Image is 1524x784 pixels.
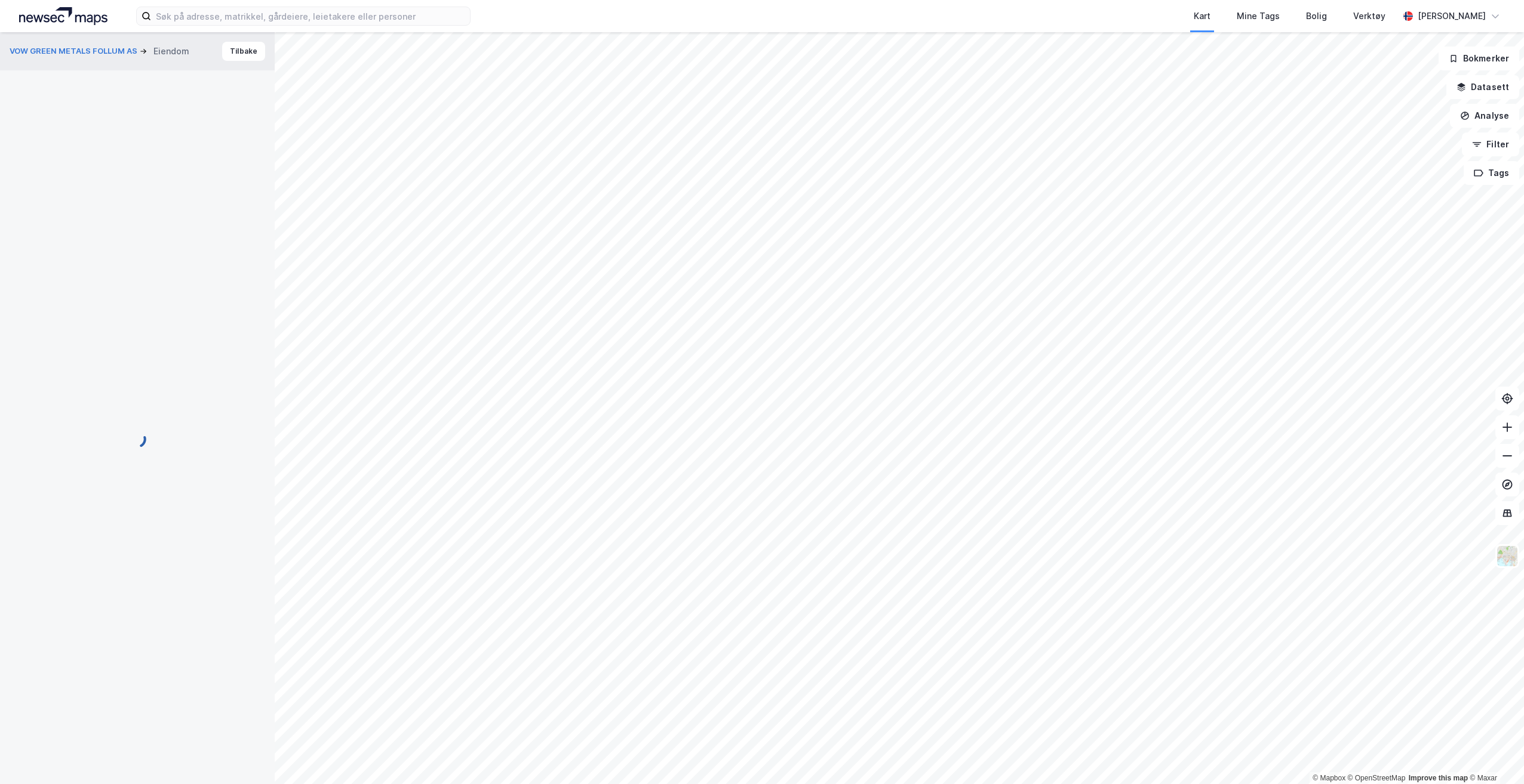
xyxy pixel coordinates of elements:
[128,430,147,449] img: spinner.a6d8c91a73a9ac5275cf975e30b51cfb.svg
[1496,545,1519,567] img: Z
[1313,774,1345,782] a: Mapbox
[1464,727,1524,784] iframe: Chat Widget
[1194,9,1210,23] div: Kart
[1348,774,1406,782] a: OpenStreetMap
[1439,47,1519,70] button: Bokmerker
[1462,132,1519,156] button: Filter
[1353,9,1385,23] div: Verktøy
[151,7,470,25] input: Søk på adresse, matrikkel, gårdeiere, leietakere eller personer
[19,7,107,25] img: logo.a4113a55bc3d86da70a041830d287a7e.svg
[1450,104,1519,128] button: Analyse
[1237,9,1280,23] div: Mine Tags
[1464,727,1524,784] div: Kontrollprogram for chat
[1306,9,1327,23] div: Bolig
[10,45,140,57] button: VOW GREEN METALS FOLLUM AS
[222,42,265,61] button: Tilbake
[1464,161,1519,185] button: Tags
[1446,75,1519,99] button: Datasett
[153,44,189,58] div: Eiendom
[1409,774,1468,782] a: Improve this map
[1418,9,1486,23] div: [PERSON_NAME]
